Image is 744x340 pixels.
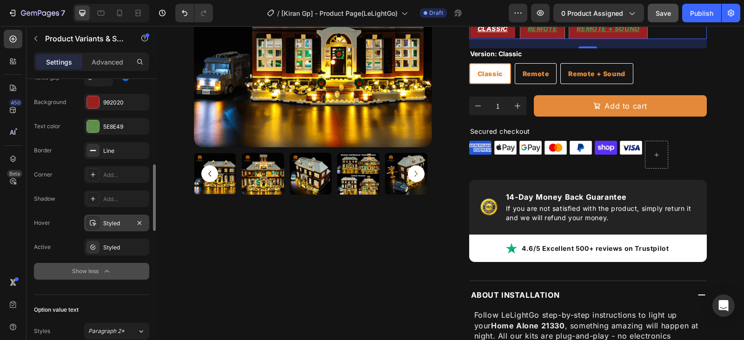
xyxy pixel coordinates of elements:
[349,178,538,196] p: If you are not satisfied with the product, simply return it and we will refund your money.
[103,171,147,179] div: Add...
[312,22,366,33] legend: Version: Classic
[84,323,149,340] button: Paragraph 2*
[88,327,125,335] span: Paragraph 2*
[429,9,443,17] span: Draft
[157,26,744,340] iframe: Design area
[388,115,410,129] img: gempages_581031255626220457-9c387503-d473-416a-9369-9f0edf56f625.svg
[103,195,147,203] div: Add...
[313,101,550,110] p: Secured checkout
[682,4,721,22] button: Publish
[463,115,485,129] img: gempages_581031255626220457-6292fa14-ff29-4957-a93f-4adbeda3b934.svg
[34,122,60,131] div: Text color
[34,263,149,280] button: Show less
[438,115,460,129] img: gempages_581031255626220457-cdd1acd8-466e-44bb-8435-20b87aed83b1.svg
[45,33,124,44] p: Product Variants & Swatches
[413,115,435,129] img: gempages_581031255626220457-c93175c8-46db-4f8e-bae0-30a76ca8c2f6.svg
[34,146,52,155] div: Border
[9,99,22,106] div: 450
[318,284,545,326] p: Follow LeLightGo step-by-step instructions to light up your , something amazing will happen at ni...
[690,8,713,18] div: Publish
[103,98,147,107] div: 992020
[34,327,50,335] div: Styles
[34,195,55,203] div: Shadow
[34,306,79,314] div: Option value text
[365,218,512,226] strong: 4.6/5 Excellent 500+ reviews on Trustpilot
[352,71,370,89] button: increment
[34,98,66,106] div: Background
[648,4,678,22] button: Save
[314,264,403,274] p: ABOUT INSTALLATION
[7,170,22,177] div: Beta
[312,115,335,129] img: gempages_581031255626220457-df151829-1b9d-4896-a7ad-7f48aabe4878.svg
[72,267,112,276] div: Show less
[34,243,51,251] div: Active
[656,9,671,17] span: Save
[412,44,468,52] span: Remote + Sound
[4,4,69,22] button: 7
[312,71,331,89] button: decrement
[349,166,538,176] p: 14-Day Money Back Guarantee
[338,115,360,129] img: gempages_581031255626220457-d129e1ec-5a98-4b68-a147-6eab90c85cd7.svg
[34,170,53,179] div: Corner
[103,243,147,252] div: Styled
[553,4,644,22] button: 0 product assigned
[331,71,352,89] input: quantity
[448,75,491,85] div: Add to cart
[92,57,123,67] p: Advanced
[324,172,341,190] img: gempages_581031255626220457-d6aa5bb0-c2d8-4c41-b16c-21e080e5760a.webp
[366,44,392,52] span: Remote
[61,7,65,19] p: 7
[561,8,623,18] span: 0 product assigned
[277,8,279,18] span: /
[363,115,385,129] img: gempages_581031255626220457-629d55dc-02aa-48b1-a86a-6080ca1c0353.svg
[349,217,360,228] img: gempages_581031255626220457-8692613c-0338-4f57-b03b-6ccd6e78a8fa.svg
[46,57,72,67] p: Settings
[712,294,735,317] div: Open Intercom Messenger
[377,69,550,91] button: Add to cart
[334,295,408,304] strong: Home Alone 21330
[281,8,398,18] span: [Kiran Gp] - Product Page(LeLightGo)
[103,123,147,131] div: 5E8E49
[34,219,50,227] div: Hover
[103,147,147,155] div: Line
[251,139,268,156] button: Carousel Next Arrow
[103,219,130,228] div: Styled
[175,4,213,22] div: Undo/Redo
[321,44,346,52] span: Classic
